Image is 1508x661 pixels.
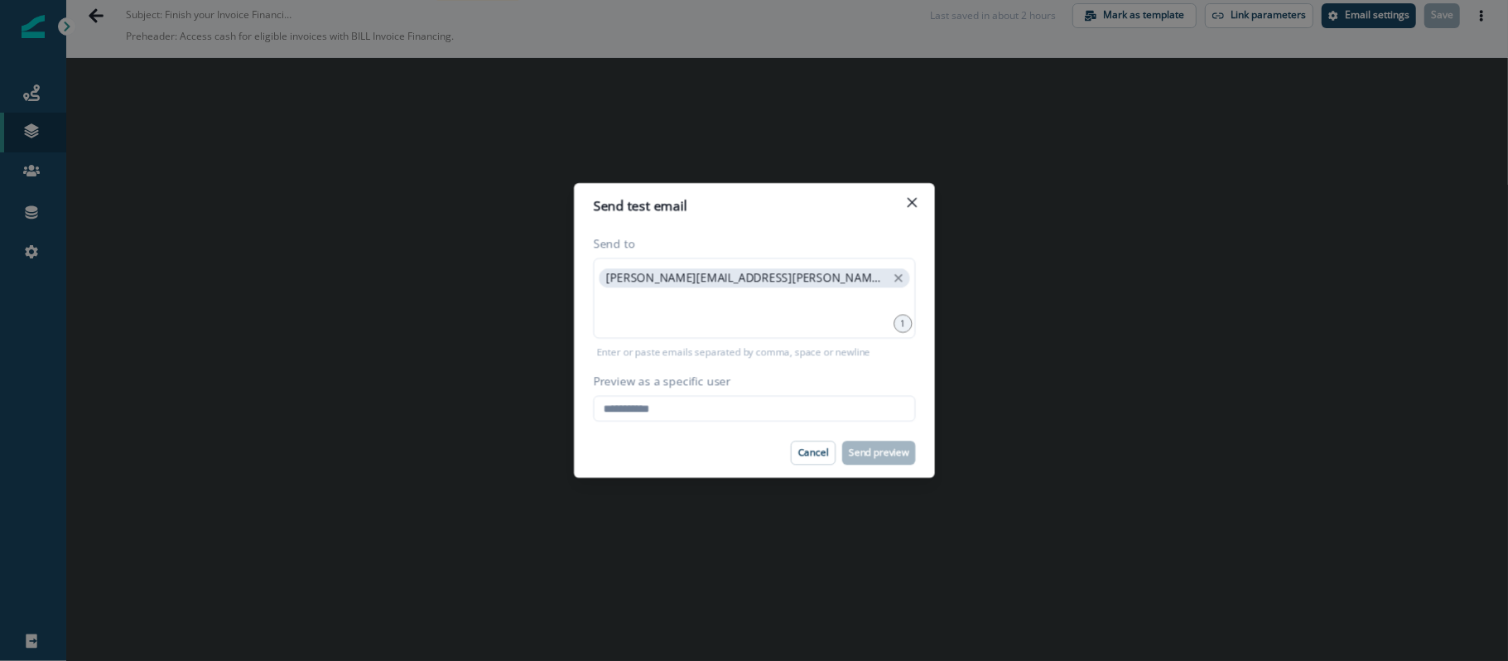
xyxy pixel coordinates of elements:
[848,447,908,459] p: Send preview
[593,373,905,389] label: Preview as a specific user
[593,345,873,360] p: Enter or paste emails separated by comma, space or newline
[606,272,886,285] p: [PERSON_NAME][EMAIL_ADDRESS][PERSON_NAME][DOMAIN_NAME]
[894,315,912,333] div: 1
[899,190,925,215] button: Close
[593,234,905,251] label: Send to
[797,447,828,459] p: Cancel
[842,441,915,465] button: Send preview
[790,441,835,465] button: Cancel
[593,196,687,215] p: Send test email
[891,270,906,286] button: close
